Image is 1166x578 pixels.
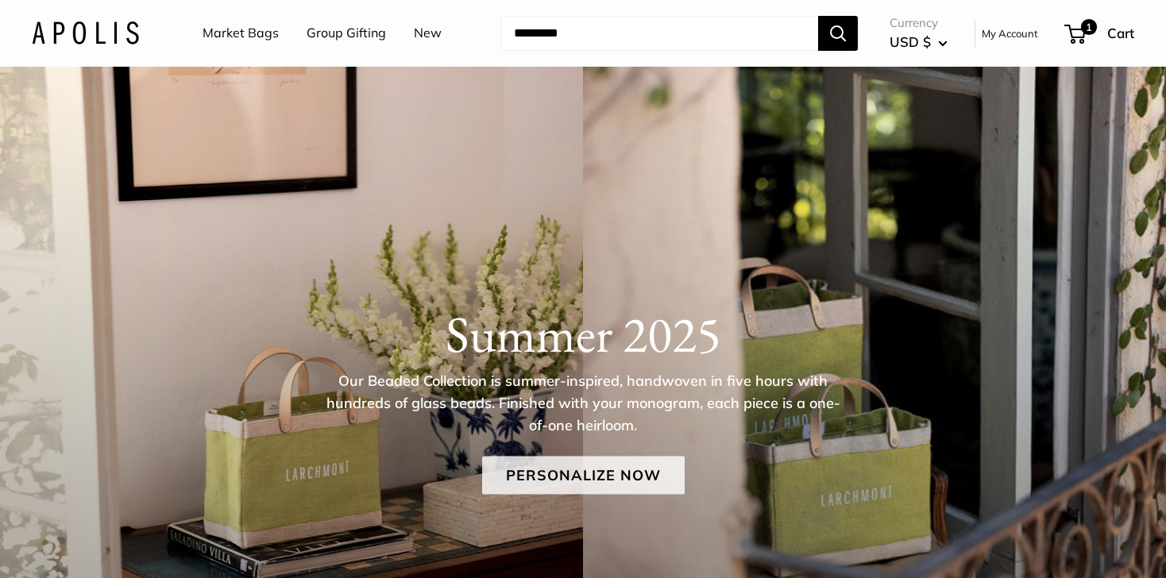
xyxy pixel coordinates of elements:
img: Apolis [32,21,139,44]
a: New [414,21,442,45]
button: USD $ [890,29,948,55]
p: Our Beaded Collection is summer-inspired, handwoven in five hours with hundreds of glass beads. F... [325,370,841,437]
a: Group Gifting [307,21,386,45]
span: Currency [890,12,948,34]
input: Search... [501,16,818,51]
button: Search [818,16,858,51]
a: 1 Cart [1066,21,1134,46]
a: My Account [982,24,1038,43]
a: Market Bags [203,21,279,45]
span: 1 [1081,19,1097,35]
a: Personalize Now [482,457,685,495]
h1: Summer 2025 [32,304,1134,364]
span: Cart [1107,25,1134,41]
span: USD $ [890,33,931,50]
